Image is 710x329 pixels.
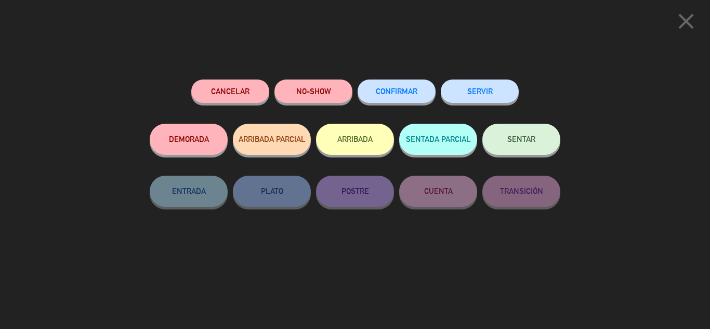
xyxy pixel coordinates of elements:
[150,124,228,155] button: DEMORADA
[399,176,477,207] button: CUENTA
[358,80,436,103] button: CONFIRMAR
[673,8,699,34] i: close
[507,135,535,143] span: SENTAR
[399,124,477,155] button: SENTADA PARCIAL
[316,176,394,207] button: POSTRE
[233,176,311,207] button: PLATO
[670,8,702,38] button: close
[441,80,519,103] button: SERVIR
[239,135,306,143] span: ARRIBADA PARCIAL
[482,176,560,207] button: TRANSICIÓN
[150,176,228,207] button: ENTRADA
[233,124,311,155] button: ARRIBADA PARCIAL
[316,124,394,155] button: ARRIBADA
[482,124,560,155] button: SENTAR
[191,80,269,103] button: Cancelar
[274,80,352,103] button: NO-SHOW
[376,87,417,96] span: CONFIRMAR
